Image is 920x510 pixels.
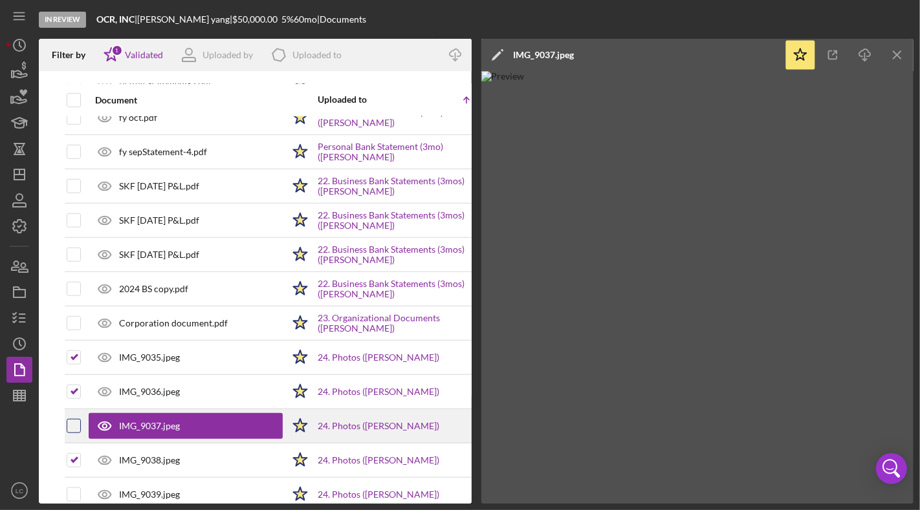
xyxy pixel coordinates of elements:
[16,487,23,494] text: LC
[119,318,228,328] div: Corporation document.pdf
[119,489,180,500] div: IMG_9039.jpeg
[119,215,199,226] div: SKF [DATE] P&L.pdf
[203,50,253,60] div: Uploaded by
[318,279,479,299] a: 22. Business Bank Statements (3mos) ([PERSON_NAME])
[294,14,317,25] div: 60 mo
[119,112,157,123] div: fy oct.pdf
[119,284,188,294] div: 2024 BS copy.pdf
[318,244,479,265] a: 22. Business Bank Statements (3mos) ([PERSON_NAME])
[119,181,199,191] div: SKF [DATE] P&L.pdf
[318,142,479,162] a: Personal Bank Statement (3mo) ([PERSON_NAME])
[318,176,479,197] a: 22. Business Bank Statements (3mos) ([PERSON_NAME])
[95,95,283,105] div: Document
[96,14,135,25] b: OCR, INC
[119,421,180,431] div: IMG_9037.jpeg
[111,45,123,56] div: 1
[96,14,137,25] div: |
[318,421,439,431] a: 24. Photos ([PERSON_NAME])
[318,107,479,128] a: Personal Bank Statement (3mo) ([PERSON_NAME])
[318,387,439,397] a: 24. Photos ([PERSON_NAME])
[292,50,342,60] div: Uploaded to
[137,14,232,25] div: [PERSON_NAME] yang |
[318,489,439,500] a: 24. Photos ([PERSON_NAME])
[119,352,180,363] div: IMG_9035.jpeg
[125,50,163,60] div: Validated
[281,14,294,25] div: 5 %
[317,14,366,25] div: | Documents
[119,455,180,465] div: IMG_9038.jpeg
[6,478,32,504] button: LC
[119,387,180,397] div: IMG_9036.jpeg
[481,71,914,504] img: Preview
[318,210,479,231] a: 22. Business Bank Statements (3mos) ([PERSON_NAME])
[318,455,439,465] a: 24. Photos ([PERSON_NAME])
[318,313,479,334] a: 23. Organizational Documents ([PERSON_NAME])
[119,250,199,260] div: SKF [DATE] P&L.pdf
[318,352,439,363] a: 24. Photos ([PERSON_NAME])
[119,147,207,157] div: fy sepStatement-4.pdf
[232,14,281,25] div: $50,000.00
[876,453,907,484] div: Open Intercom Messenger
[514,50,575,60] div: IMG_9037.jpeg
[39,12,86,28] div: In Review
[52,50,95,60] div: Filter by
[318,94,399,105] div: Uploaded to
